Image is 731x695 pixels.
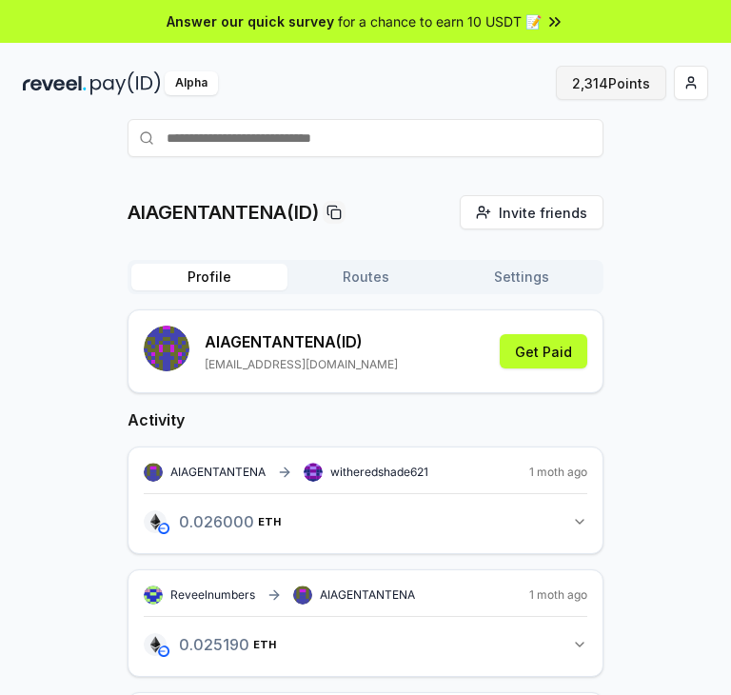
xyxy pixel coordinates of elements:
img: base-network.png [158,523,169,534]
h2: Activity [128,408,603,431]
img: logo.png [144,510,167,533]
span: Answer our quick survey [167,11,334,31]
button: Get Paid [500,334,587,368]
button: Invite friends [460,195,603,229]
span: 1 moth ago [529,587,587,603]
span: for a chance to earn 10 USDT 📝 [338,11,542,31]
button: 0.026000ETH [144,506,587,538]
span: AIAGENTANTENA [320,587,415,603]
span: AIAGENTANTENA [170,465,266,480]
button: Profile [131,264,287,290]
span: 1 moth ago [529,465,587,480]
p: [EMAIL_ADDRESS][DOMAIN_NAME] [205,357,398,372]
button: 2,314Points [556,66,666,100]
img: base-network.png [158,645,169,657]
button: 0.025190ETH [144,628,587,661]
span: Invite friends [499,203,587,223]
button: Routes [287,264,444,290]
span: Reveelnumbers [170,587,255,603]
button: Settings [444,264,600,290]
p: AIAGENTANTENA(ID) [128,199,319,226]
p: AIAGENTANTENA (ID) [205,330,398,353]
img: reveel_dark [23,71,87,95]
span: witheredshade621 [330,465,428,480]
span: ETH [258,516,281,527]
div: Alpha [165,71,218,95]
img: pay_id [90,71,161,95]
img: logo.png [144,633,167,656]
